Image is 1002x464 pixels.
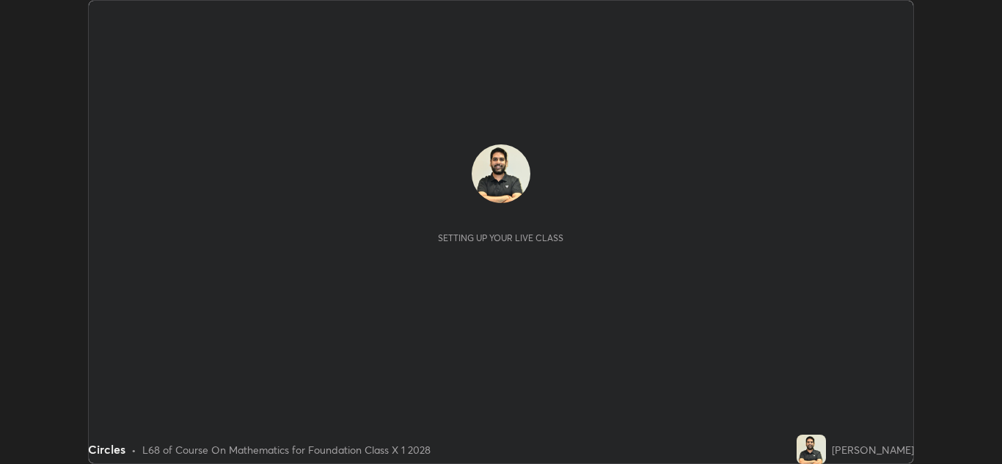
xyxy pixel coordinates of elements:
div: • [131,442,136,457]
div: [PERSON_NAME] [832,442,914,457]
div: Circles [88,441,125,458]
img: d9cff753008c4d4b94e8f9a48afdbfb4.jpg [472,144,530,203]
div: L68 of Course On Mathematics for Foundation Class X 1 2028 [142,442,431,457]
img: d9cff753008c4d4b94e8f9a48afdbfb4.jpg [797,435,826,464]
div: Setting up your live class [438,232,563,243]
